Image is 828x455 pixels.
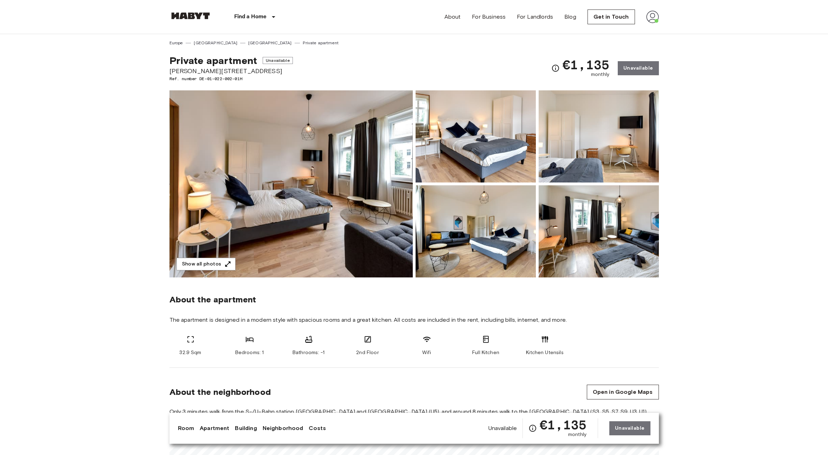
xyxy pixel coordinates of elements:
[263,424,303,432] a: Neighborhood
[416,90,536,182] img: Picture of unit DE-01-022-002-01H
[235,349,264,356] span: Bedrooms: 1
[539,90,659,182] img: Picture of unit DE-01-022-002-01H
[169,316,659,324] span: The apartment is designed in a modern style with spacious rooms and a great kitchen. All costs ar...
[169,90,413,277] img: Marketing picture of unit DE-01-022-002-01H
[234,13,267,21] p: Find a Home
[235,424,257,432] a: Building
[540,418,586,431] span: €1,135
[517,13,553,21] a: For Landlords
[422,349,431,356] span: Wifi
[178,424,194,432] a: Room
[169,76,293,82] span: Ref. number DE-01-022-002-01H
[563,58,609,71] span: €1,135
[309,424,326,432] a: Costs
[472,13,506,21] a: For Business
[646,11,659,23] img: avatar
[176,258,236,271] button: Show all photos
[169,12,212,19] img: Habyt
[169,294,256,305] span: About the apartment
[568,431,586,438] span: monthly
[472,349,499,356] span: Full Kitchen
[564,13,576,21] a: Blog
[169,408,659,423] span: Only 3 minutes walk from the S-/U-Bahn station [GEOGRAPHIC_DATA] and [GEOGRAPHIC_DATA] (U5), and ...
[179,349,201,356] span: 32.9 Sqm
[356,349,379,356] span: 2nd Floor
[169,66,293,76] span: [PERSON_NAME][STREET_ADDRESS]
[248,40,292,46] a: [GEOGRAPHIC_DATA]
[526,349,563,356] span: Kitchen Utensils
[169,40,183,46] a: Europe
[587,385,659,399] a: Open in Google Maps
[263,57,293,64] span: Unavailable
[444,13,461,21] a: About
[588,9,635,24] a: Get in Touch
[169,55,257,66] span: Private apartment
[303,40,339,46] a: Private apartment
[488,424,517,432] span: Unavailable
[194,40,237,46] a: [GEOGRAPHIC_DATA]
[551,64,560,72] svg: Check cost overview for full price breakdown. Please note that discounts apply to new joiners onl...
[528,424,537,432] svg: Check cost overview for full price breakdown. Please note that discounts apply to new joiners onl...
[591,71,609,78] span: monthly
[200,424,229,432] a: Apartment
[539,185,659,277] img: Picture of unit DE-01-022-002-01H
[293,349,325,356] span: Bathrooms: -1
[416,185,536,277] img: Picture of unit DE-01-022-002-01H
[169,387,271,397] span: About the neighborhood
